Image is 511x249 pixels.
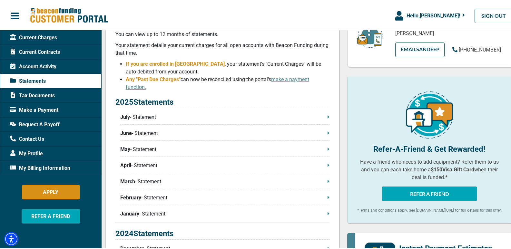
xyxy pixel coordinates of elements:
[407,11,460,17] span: Hello, [PERSON_NAME] !
[120,112,130,120] span: July
[126,75,181,81] span: Any "Past Due Charges"
[10,91,55,98] span: Tax Documents
[120,193,141,200] span: February
[355,21,384,47] img: customer-service.png
[10,148,43,156] span: My Profile
[120,209,329,216] p: - Statement
[120,112,329,120] p: - Statement
[10,105,58,113] span: Make a Payment
[382,185,477,200] button: REFER A FRIEND
[10,62,56,69] span: Account Activity
[22,184,80,198] button: APPLY
[120,144,329,152] p: - Statement
[120,177,329,184] p: - Statement
[395,41,445,56] a: EMAILSandeep
[120,160,329,168] p: - Statement
[120,128,329,136] p: - Statement
[22,208,80,222] button: REFER A FRIEND
[115,95,329,107] p: 2025 Statements
[126,75,309,89] span: can now be reconciled using the portal's
[115,226,329,238] p: 2024 Statements
[431,165,474,171] b: $150 Visa Gift Card
[10,33,57,40] span: Current Charges
[115,40,329,56] p: Your statement details your current charges for all open accounts with Beacon Funding during that...
[10,47,60,55] span: Current Contracts
[357,142,502,154] p: Refer-A-Friend & Get Rewarded!
[10,134,44,142] span: Contact Us
[406,90,453,137] img: refer-a-friend-icon.png
[357,206,502,212] p: *Terms and conditions apply. See [DOMAIN_NAME][URL] for full details for this offer.
[10,120,60,127] span: Request A Payoff
[10,163,70,171] span: My Billing Information
[126,60,225,66] span: If you are enrolled in [GEOGRAPHIC_DATA]
[120,144,130,152] span: May
[452,45,501,53] a: [PHONE_NUMBER]
[120,128,132,136] span: June
[120,193,329,200] p: - Statement
[4,231,18,245] div: Accessibility Menu
[357,157,502,180] p: Have a friend who needs to add equipment? Refer them to us and you can each take home a when thei...
[30,6,108,23] img: Beacon Funding Customer Portal Logo
[120,177,135,184] span: March
[459,45,501,52] span: [PHONE_NUMBER]
[120,160,131,168] span: April
[10,76,46,84] span: Statements
[115,29,329,37] p: You can view up to 12 months of statements.
[120,209,139,216] span: January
